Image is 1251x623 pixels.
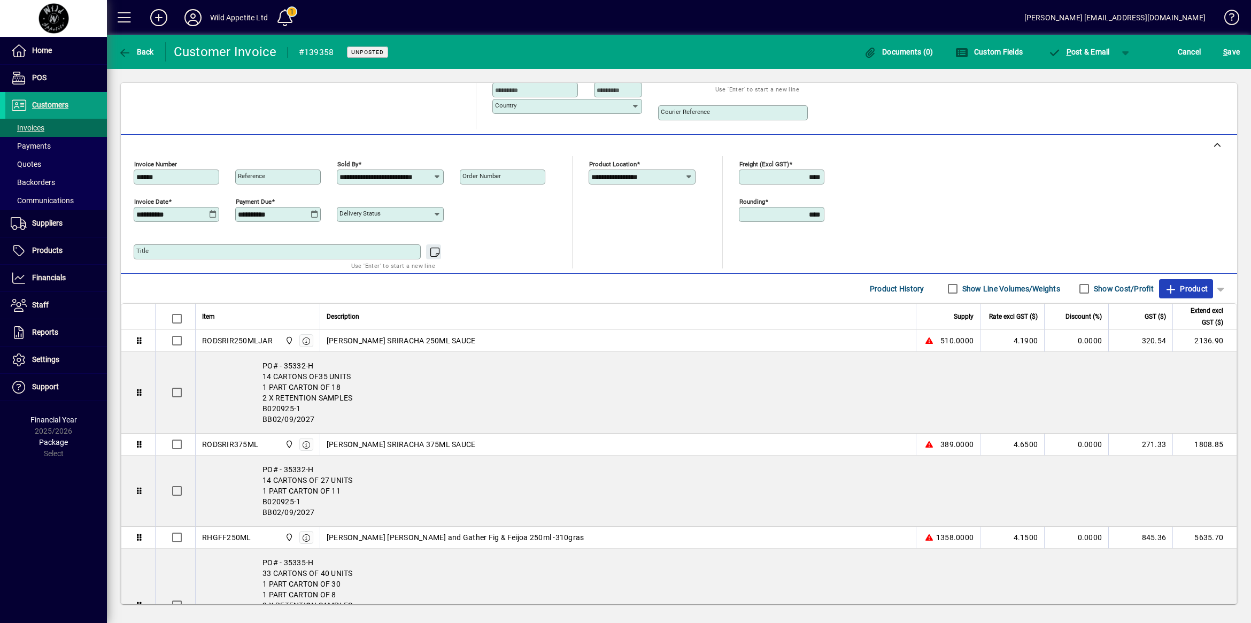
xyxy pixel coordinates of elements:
span: Quotes [11,160,41,168]
a: Reports [5,319,107,346]
span: Wild Appetite Ltd [282,439,295,450]
span: Discount (%) [1065,311,1102,322]
span: Support [32,382,59,391]
span: Unposted [351,49,384,56]
div: [PERSON_NAME] [EMAIL_ADDRESS][DOMAIN_NAME] [1024,9,1206,26]
span: Product [1164,280,1208,297]
span: Suppliers [32,219,63,227]
label: Show Cost/Profit [1092,283,1154,294]
span: Extend excl GST ($) [1179,305,1223,328]
mat-label: Title [136,247,149,255]
app-page-header-button: Back [107,42,166,61]
span: Staff [32,301,49,309]
td: 1808.85 [1172,434,1237,456]
button: Save [1221,42,1242,61]
button: Add [142,8,176,27]
a: Knowledge Base [1216,2,1238,37]
mat-label: Delivery status [339,210,381,217]
a: Backorders [5,173,107,191]
span: Products [32,246,63,255]
div: RODSRIR375ML [202,439,258,450]
a: POS [5,65,107,91]
span: [PERSON_NAME] SRIRACHA 250ML SAUCE [327,335,476,346]
span: Financials [32,273,66,282]
span: Package [39,438,68,447]
span: GST ($) [1145,311,1166,322]
span: 389.0000 [940,439,974,450]
td: 320.54 [1108,330,1172,352]
a: Communications [5,191,107,210]
a: Settings [5,347,107,373]
button: Profile [176,8,210,27]
span: Rate excl GST ($) [989,311,1038,322]
a: Staff [5,292,107,319]
div: RODSRIR250MLJAR [202,335,273,346]
td: 0.0000 [1044,527,1108,549]
td: 845.36 [1108,527,1172,549]
span: Back [118,48,154,56]
a: Quotes [5,155,107,173]
span: Custom Fields [955,48,1023,56]
span: Home [32,46,52,55]
mat-label: Courier Reference [661,108,710,116]
mat-label: Invoice number [134,160,177,168]
span: Wild Appetite Ltd [282,335,295,347]
mat-hint: Use 'Enter' to start a new line [351,259,435,272]
span: Customers [32,101,68,109]
div: #139358 [299,44,334,61]
button: Product [1159,279,1213,298]
span: Supply [954,311,974,322]
mat-label: Payment due [236,198,272,205]
div: PO# - 35332-H 14 CARTONS OF 27 UNITS 1 PART CARTON OF 11 B020925-1 BB02/09/2027 [196,456,1237,526]
a: Home [5,37,107,64]
div: PO# - 35332-H 14 CARTONS OF35 UNITS 1 PART CARTON OF 18 2 X RETENTION SAMPLES B020925-1 BB02/09/2027 [196,352,1237,433]
span: Invoices [11,124,44,132]
button: Cancel [1175,42,1204,61]
span: Documents (0) [864,48,933,56]
mat-label: Invoice date [134,198,168,205]
mat-label: Product location [589,160,637,168]
a: Invoices [5,119,107,137]
span: Description [327,311,359,322]
div: 4.1500 [987,532,1038,543]
td: 2136.90 [1172,330,1237,352]
div: 4.6500 [987,439,1038,450]
span: [PERSON_NAME] [PERSON_NAME] and Gather Fig & Feijoa 250ml -310gras [327,532,584,543]
div: 4.1900 [987,335,1038,346]
td: 5635.70 [1172,527,1237,549]
span: POS [32,73,47,82]
span: ost & Email [1048,48,1110,56]
button: Documents (0) [861,42,936,61]
span: Cancel [1178,43,1201,60]
button: Custom Fields [953,42,1025,61]
div: RHGFF250ML [202,532,251,543]
a: Support [5,374,107,401]
span: [PERSON_NAME] SRIRACHA 375ML SAUCE [327,439,476,450]
mat-label: Reference [238,172,265,180]
a: Financials [5,265,107,291]
span: Item [202,311,215,322]
mat-label: Freight (excl GST) [739,160,789,168]
mat-label: Country [495,102,516,109]
mat-hint: Use 'Enter' to start a new line [715,83,799,95]
div: Wild Appetite Ltd [210,9,268,26]
span: Settings [32,355,59,364]
button: Back [115,42,157,61]
span: Backorders [11,178,55,187]
a: Suppliers [5,210,107,237]
span: Wild Appetite Ltd [282,532,295,543]
td: 0.0000 [1044,434,1108,456]
span: Payments [11,142,51,150]
a: Payments [5,137,107,155]
span: Communications [11,196,74,205]
span: Product History [870,280,924,297]
span: Financial Year [30,416,77,424]
button: Post & Email [1042,42,1115,61]
span: 510.0000 [940,335,974,346]
span: P [1067,48,1071,56]
span: Reports [32,328,58,336]
mat-label: Rounding [739,198,765,205]
td: 271.33 [1108,434,1172,456]
span: ave [1223,43,1240,60]
td: 0.0000 [1044,330,1108,352]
